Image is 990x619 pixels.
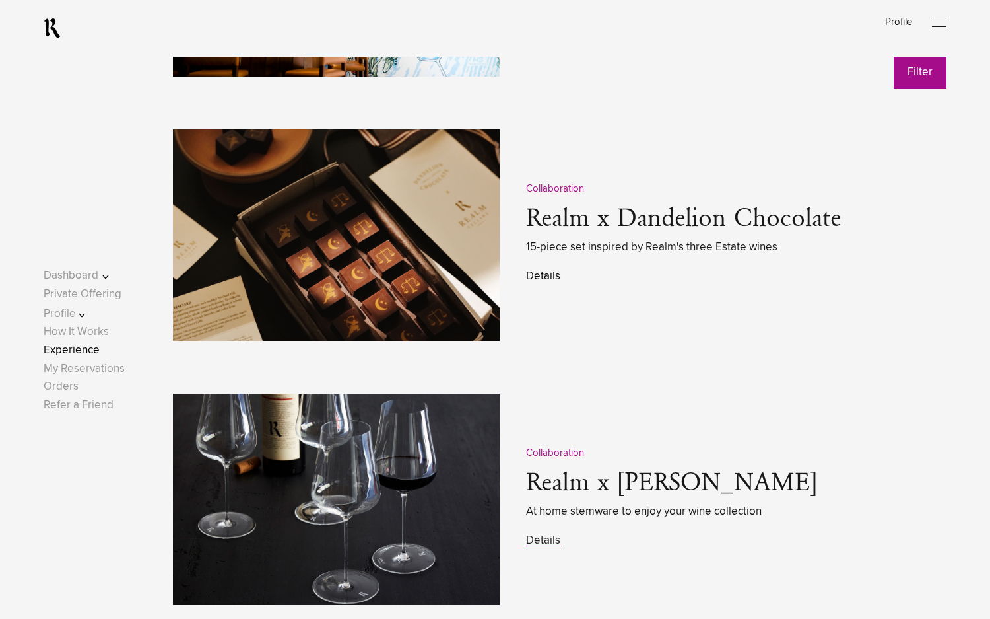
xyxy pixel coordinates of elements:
[44,363,125,375] a: My Reservations
[526,271,560,282] a: Details
[44,326,109,338] a: How It Works
[173,129,500,341] img: Dandelion-2328x1552-72dpi.jpg
[526,470,817,497] a: Realm x [PERSON_NAME]
[526,503,950,521] span: At home stemware to enjoy your wine collection
[526,238,950,256] span: 15-piece set inspired by Realm's three Estate wines
[44,400,114,411] a: Refer a Friend
[44,305,127,323] button: Profile
[44,18,61,39] a: RealmCellars
[526,206,841,233] a: Realm x Dandelion Chocolate
[44,267,127,285] button: Dashboard
[885,17,912,27] a: Profile
[526,448,584,458] span: Collaboration
[44,381,79,392] a: Orders
[44,345,100,356] a: Experience
[526,184,584,194] span: Collaboration
[44,289,121,300] a: Private Offering
[526,535,560,546] a: Details
[894,55,946,89] button: Filter
[173,394,500,605] img: REALM_GRASSL-2328x1552-72dpi.jpg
